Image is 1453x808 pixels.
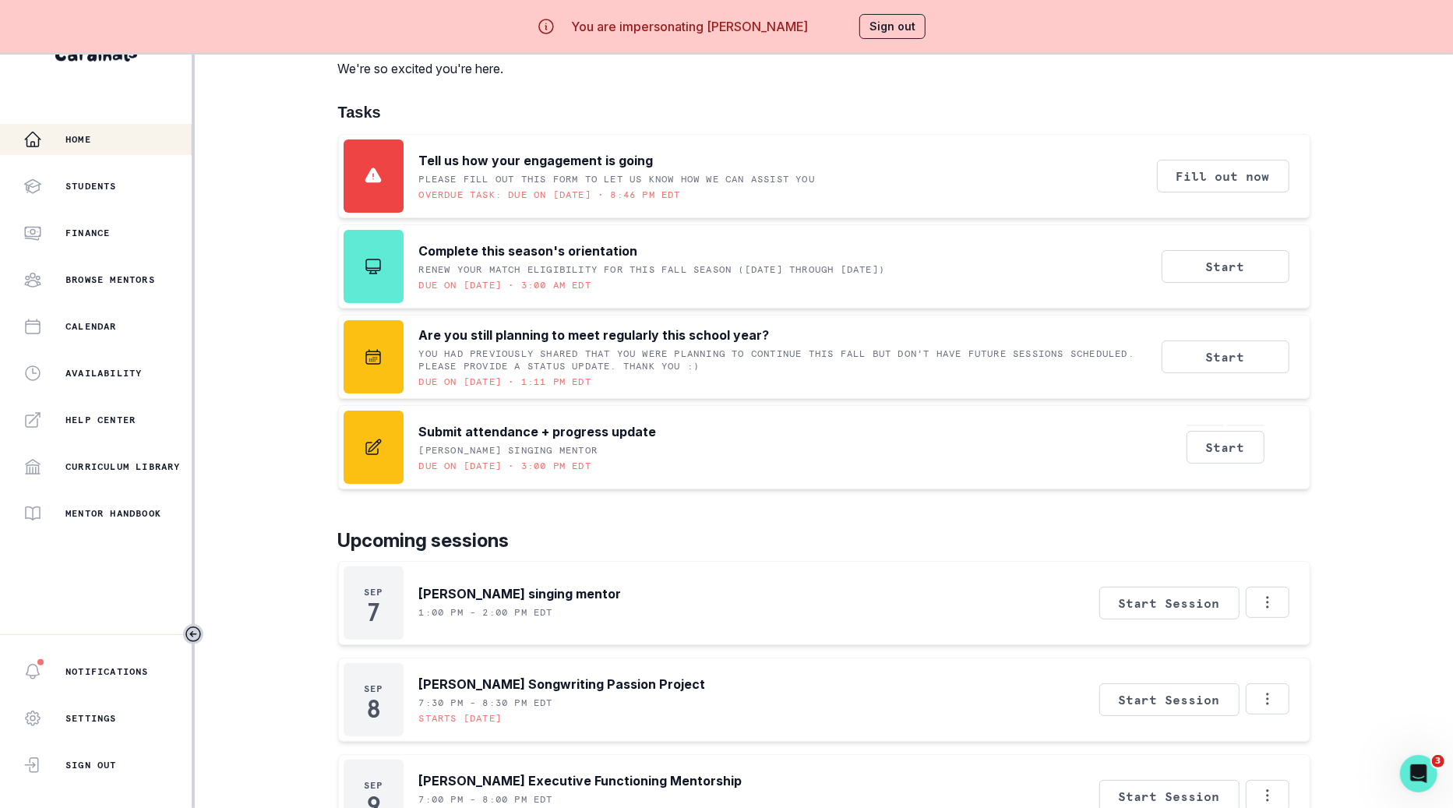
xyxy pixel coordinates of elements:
p: 7 [368,605,379,620]
button: Start [1187,431,1264,464]
p: Home [65,133,91,146]
button: Start Session [1099,683,1240,716]
span: 3 [1432,755,1444,767]
button: Fill out now [1157,160,1289,192]
p: Calendar [65,320,117,333]
p: Help Center [65,414,136,426]
p: Submit attendance + progress update [419,422,657,441]
p: Due on [DATE] • 1:11 PM EDT [419,376,591,388]
p: We're so excited you're here. [338,59,531,78]
p: Students [65,180,117,192]
p: 7:00 PM - 8:00 PM EDT [419,793,553,806]
p: You had previously shared that you were planning to continue this Fall but don't have future sess... [419,348,1155,372]
p: Browse Mentors [65,273,155,286]
p: [PERSON_NAME] singing mentor [419,584,622,603]
p: 1:00 PM - 2:00 PM EDT [419,606,553,619]
p: Sign Out [65,759,117,771]
p: Sep [364,586,383,598]
button: Start [1162,250,1289,283]
p: Tell us how your engagement is going [419,151,654,170]
p: [PERSON_NAME] singing mentor [419,444,598,457]
button: Toggle sidebar [183,624,203,644]
p: Notifications [65,665,149,678]
p: Availability [65,367,142,379]
p: Overdue task: Due on [DATE] • 8:46 PM EDT [419,189,681,201]
p: Curriculum Library [65,460,181,473]
p: [PERSON_NAME] Songwriting Passion Project [419,675,706,693]
p: Mentor Handbook [65,507,161,520]
p: RENEW YOUR MATCH ELIGIBILITY FOR THIS FALL SEASON ([DATE] through [DATE]) [419,263,886,276]
iframe: Intercom live chat [1400,755,1437,792]
p: Upcoming sessions [338,527,1310,555]
p: Please fill out this form to let us know how we can assist you [419,173,815,185]
p: [PERSON_NAME] Executive Functioning Mentorship [419,771,742,790]
p: Complete this season's orientation [419,242,638,260]
p: Finance [65,227,110,239]
button: Options [1246,587,1289,618]
p: 7:30 PM - 8:30 PM EDT [419,697,553,709]
button: Start Session [1099,587,1240,619]
p: Settings [65,712,117,725]
p: Starts [DATE] [419,712,503,725]
p: Due on [DATE] • 3:00 PM EDT [419,460,591,472]
p: Are you still planning to meet regularly this school year? [419,326,770,344]
p: 8 [367,701,379,717]
p: Sep [364,779,383,792]
p: Due on [DATE] • 3:00 AM EDT [419,279,591,291]
p: You are impersonating [PERSON_NAME] [571,17,808,36]
button: Sign out [859,14,926,39]
h1: Tasks [338,103,1310,122]
p: Sep [364,683,383,695]
button: Options [1246,683,1289,714]
button: Start [1162,340,1289,373]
